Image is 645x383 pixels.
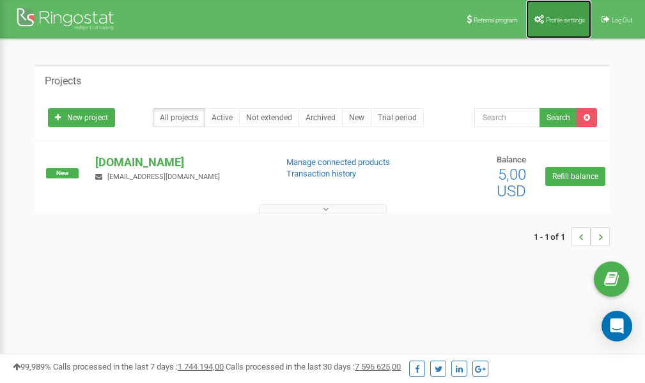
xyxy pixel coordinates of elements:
[46,168,79,178] span: New
[299,108,343,127] a: Archived
[107,173,220,181] span: [EMAIL_ADDRESS][DOMAIN_NAME]
[342,108,371,127] a: New
[474,108,540,127] input: Search
[602,311,632,341] div: Open Intercom Messenger
[153,108,205,127] a: All projects
[178,362,224,371] u: 1 744 194,00
[286,157,390,167] a: Manage connected products
[371,108,424,127] a: Trial period
[497,155,526,164] span: Balance
[13,362,51,371] span: 99,989%
[497,166,526,200] span: 5,00 USD
[53,362,224,371] span: Calls processed in the last 7 days :
[205,108,240,127] a: Active
[540,108,577,127] button: Search
[534,214,610,259] nav: ...
[286,169,356,178] a: Transaction history
[48,108,115,127] a: New project
[545,167,605,186] a: Refill balance
[355,362,401,371] u: 7 596 625,00
[474,17,518,24] span: Referral program
[226,362,401,371] span: Calls processed in the last 30 days :
[95,154,265,171] p: [DOMAIN_NAME]
[612,17,632,24] span: Log Out
[45,75,81,87] h5: Projects
[534,227,571,246] span: 1 - 1 of 1
[239,108,299,127] a: Not extended
[546,17,585,24] span: Profile settings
